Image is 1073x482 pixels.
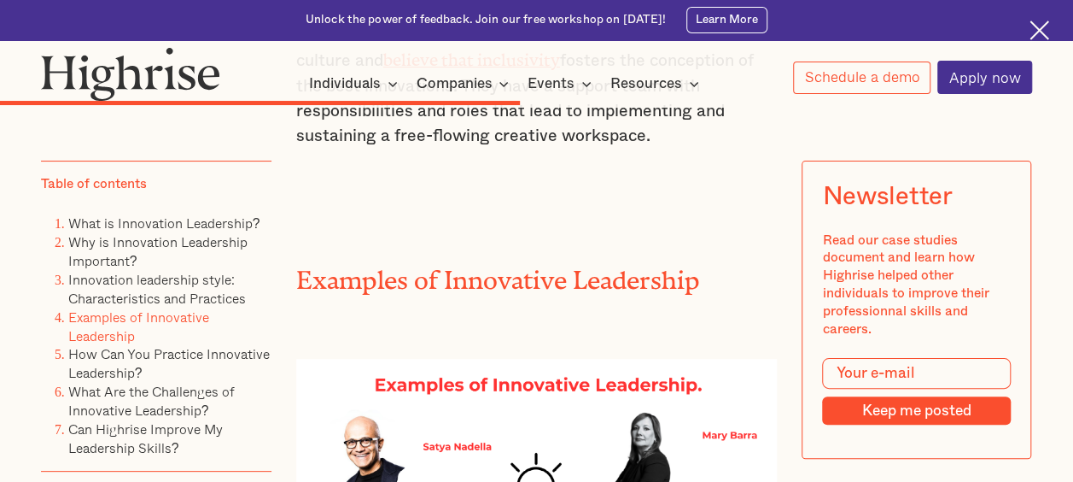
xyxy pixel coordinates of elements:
[937,61,1032,94] a: Apply now
[823,182,953,211] div: Newsletter
[68,381,235,420] a: What Are the Challenges of Innovative Leadership?
[416,73,514,94] div: Companies
[306,12,667,28] div: Unlock the power of feedback. Join our free workshop on [DATE]!
[610,73,682,94] div: Resources
[68,306,209,345] a: Examples of Innovative Leadership
[823,231,1011,338] div: Read our case studies document and learn how Highrise helped other individuals to improve their p...
[68,419,223,458] a: Can Highrise Improve My Leadership Skills?
[309,73,403,94] div: Individuals
[610,73,704,94] div: Resources
[68,232,248,271] a: Why is Innovation Leadership Important?
[41,175,147,193] div: Table of contents
[823,397,1011,425] input: Keep me posted
[686,7,767,32] a: Learn More
[68,269,246,309] a: Innovation leadership style: Characteristics and Practices
[528,73,574,94] div: Events
[528,73,597,94] div: Events
[1029,21,1049,40] img: Cross icon
[793,62,931,94] a: Schedule a demo
[416,73,492,94] div: Companies
[823,358,1011,388] input: Your e-mail
[823,358,1011,425] form: Modal Form
[68,213,260,233] a: What is Innovation Leadership?
[309,73,381,94] div: Individuals
[296,260,778,288] h2: Examples of Innovative Leadership
[41,47,220,101] img: Highrise logo
[68,344,270,383] a: How Can You Practice Innovative Leadership?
